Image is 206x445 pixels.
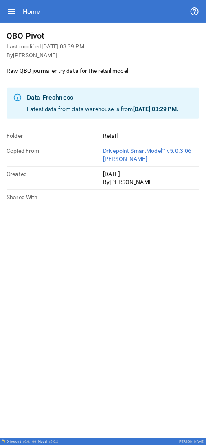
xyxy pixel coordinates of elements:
p: Retail [103,132,199,140]
span: v 6.0.106 [23,440,36,444]
p: Created [7,170,103,178]
p: Raw QBO journal entry data for the retail model [7,67,199,75]
p: Shared With [7,193,103,201]
div: Data Freshness [27,93,193,102]
p: Latest data from data warehouse is from [27,105,193,113]
div: Model [38,440,58,444]
p: By [PERSON_NAME] [103,178,199,186]
h6: By [PERSON_NAME] [7,51,199,60]
span: v 5.0.2 [49,440,58,444]
p: Copied From [7,147,103,155]
div: [PERSON_NAME] [179,440,204,444]
p: Folder [7,132,103,140]
div: Drivepoint [7,440,36,444]
b: [DATE] 03:29 PM . [133,106,178,112]
div: Home [23,8,40,15]
img: Drivepoint [2,440,5,443]
p: Drivepoint SmartModel™ v5.0.3.06 - [PERSON_NAME] [103,147,199,163]
p: [DATE] [103,170,199,178]
h6: Last modified [DATE] 03:39 PM [7,42,199,51]
h6: QBO Pivot [7,29,199,42]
